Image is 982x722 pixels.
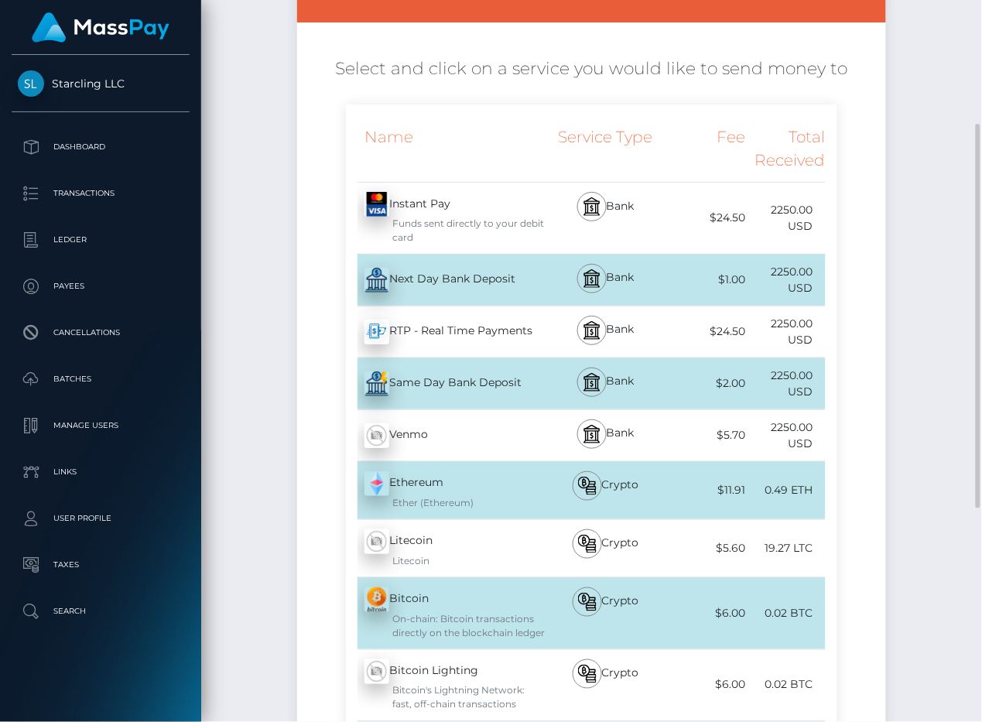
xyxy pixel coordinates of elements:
[364,423,389,448] img: wMhJQYtZFAryAAAAABJRU5ErkJggg==
[18,600,183,623] p: Search
[666,262,745,297] div: $1.00
[18,182,183,205] p: Transactions
[666,531,745,566] div: $5.60
[346,116,546,182] div: Name
[666,116,745,182] div: Fee
[666,200,745,235] div: $24.50
[12,267,190,306] a: Payees
[745,596,825,631] div: 0.02 BTC
[346,578,546,649] div: Bitcoin
[12,499,190,538] a: User Profile
[745,668,825,703] div: 0.02 BTC
[18,228,183,252] p: Ledger
[346,414,546,457] div: Venmo
[546,410,666,461] div: Bank
[18,321,183,344] p: Cancellations
[12,221,190,259] a: Ledger
[546,358,666,409] div: Bank
[666,473,745,508] div: $11.91
[364,587,389,612] img: zxlM9hkiQ1iKKYMjuOruv9zc3NfAFPM+lQmnX+Hwj+0b3s+QqDAAAAAElFTkSuQmCC
[546,650,666,721] div: Crypto
[745,193,825,244] div: 2250.00 USD
[546,462,666,519] div: Crypto
[364,612,546,640] div: On-chain: Bitcoin transactions directly on the blockchain ledger
[364,529,389,554] img: wMhJQYtZFAryAAAAABJRU5ErkJggg==
[12,313,190,352] a: Cancellations
[12,406,190,445] a: Manage Users
[346,183,546,254] div: Instant Pay
[583,321,601,340] img: bank.svg
[583,269,601,288] img: bank.svg
[12,546,190,584] a: Taxes
[18,507,183,530] p: User Profile
[666,314,745,349] div: $24.50
[745,473,825,508] div: 0.49 ETH
[578,477,597,495] img: bitcoin.svg
[12,174,190,213] a: Transactions
[666,366,745,401] div: $2.00
[578,535,597,553] img: bitcoin.svg
[12,360,190,399] a: Batches
[346,462,546,519] div: Ethereum
[578,665,597,683] img: bitcoin.svg
[12,77,190,91] span: Starcling LLC
[745,255,825,306] div: 2250.00 USD
[364,217,546,245] div: Funds sent directly to your debit card
[546,520,666,577] div: Crypto
[346,520,546,577] div: Litecoin
[546,255,666,306] div: Bank
[364,471,389,496] img: z+HV+S+XklAdAAAAABJRU5ErkJggg==
[32,12,169,43] img: MassPay Logo
[745,410,825,461] div: 2250.00 USD
[18,275,183,298] p: Payees
[578,593,597,611] img: bitcoin.svg
[666,418,745,453] div: $5.70
[346,362,546,405] div: Same Day Bank Deposit
[745,306,825,358] div: 2250.00 USD
[364,192,389,217] img: QwWugUCNyICDhMjofT14yaqUfddCM6mkz1jyhlzQJMfnoYLnQKBG4sBBx5acn+Idg5zKpHvf4PMFFwNoJ2cDAAAAAASUVORK5...
[364,496,546,510] div: Ether (Ethereum)
[546,116,666,182] div: Service Type
[346,310,546,354] div: RTP - Real Time Payments
[546,306,666,358] div: Bank
[364,268,389,293] img: 8MxdlsaCuGbAAAAAElFTkSuQmCC
[12,453,190,491] a: Links
[18,553,183,577] p: Taxes
[346,650,546,721] div: Bitcoin Lighting
[546,578,666,649] div: Crypto
[546,183,666,254] div: Bank
[12,592,190,631] a: Search
[18,460,183,484] p: Links
[364,371,389,396] img: uObGLS8Ltq9ceZQwppFW9RMbi2NbuedY4gAAAABJRU5ErkJggg==
[309,57,874,81] h5: Select and click on a service you would like to send money to
[18,414,183,437] p: Manage Users
[745,531,825,566] div: 19.27 LTC
[745,358,825,409] div: 2250.00 USD
[666,668,745,703] div: $6.00
[18,70,44,97] img: Starcling LLC
[583,425,601,443] img: bank.svg
[12,128,190,166] a: Dashboard
[364,659,389,684] img: wMhJQYtZFAryAAAAABJRU5ErkJggg==
[18,368,183,391] p: Batches
[364,684,546,712] div: Bitcoin's Lightning Network: fast, off-chain transactions
[364,320,389,344] img: wcGC+PCrrIMMAAAAABJRU5ErkJggg==
[346,258,546,302] div: Next Day Bank Deposit
[583,197,601,216] img: bank.svg
[364,554,546,568] div: Litecoin
[666,596,745,631] div: $6.00
[745,116,825,182] div: Total Received
[18,135,183,159] p: Dashboard
[583,373,601,392] img: bank.svg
